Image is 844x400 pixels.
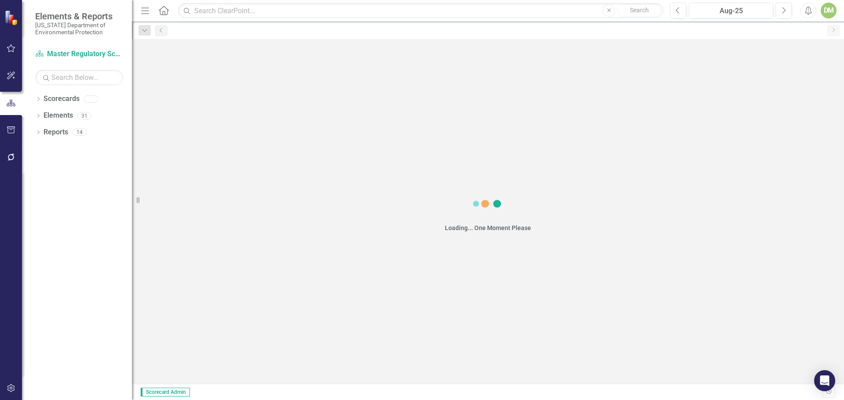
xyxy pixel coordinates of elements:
a: Reports [44,127,68,137]
a: Elements [44,111,73,121]
div: 31 [77,112,91,119]
div: Aug-25 [692,6,770,16]
input: Search Below... [35,70,123,85]
div: 14 [73,129,87,136]
span: Scorecard Admin [141,388,190,396]
small: [US_STATE] Department of Environmental Protection [35,22,123,36]
button: Search [617,4,661,17]
input: Search ClearPoint... [178,3,663,18]
button: DM [821,3,837,18]
a: Scorecards [44,94,80,104]
button: Aug-25 [689,3,773,18]
img: ClearPoint Strategy [4,10,20,25]
div: Loading... One Moment Please [445,223,531,232]
a: Master Regulatory Scorecard [35,49,123,59]
span: Search [630,7,649,14]
div: Open Intercom Messenger [814,370,835,391]
span: Elements & Reports [35,11,123,22]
